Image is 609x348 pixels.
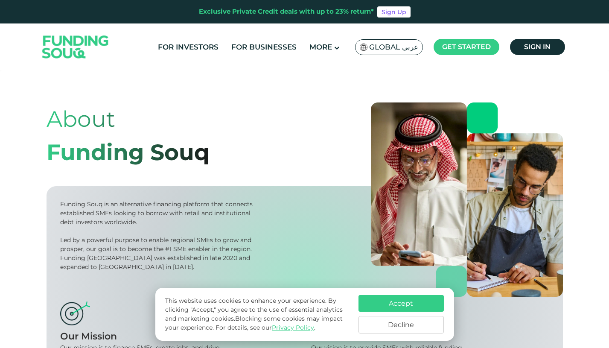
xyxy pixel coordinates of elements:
img: mission [60,301,90,325]
span: Blocking some cookies may impact your experience. [165,315,343,331]
span: Global عربي [369,42,418,52]
a: Sign Up [377,6,411,18]
img: Logo [34,26,117,69]
a: Sign in [510,39,565,55]
div: Exclusive Private Credit deals with up to 23% return* [199,7,374,17]
div: Funding Souq is an alternative financing platform that connects established SMEs looking to borro... [60,200,256,227]
a: For Businesses [229,40,299,54]
div: Led by a powerful purpose to enable regional SMEs to grow and prosper, our goal is to become the ... [60,236,256,272]
p: This website uses cookies to enhance your experience. By clicking "Accept," you agree to the use ... [165,296,350,332]
span: Sign in [524,43,551,51]
a: Privacy Policy [272,324,314,331]
span: For details, see our . [216,324,315,331]
button: Accept [358,295,444,312]
div: Funding Souq [47,136,210,169]
span: More [309,43,332,51]
img: about-us-banner [371,102,563,297]
img: SA Flag [360,44,367,51]
a: For Investors [156,40,221,54]
div: About [47,102,210,136]
button: Decline [358,316,444,333]
span: Get started [442,43,491,51]
div: Our Mission [60,329,298,343]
